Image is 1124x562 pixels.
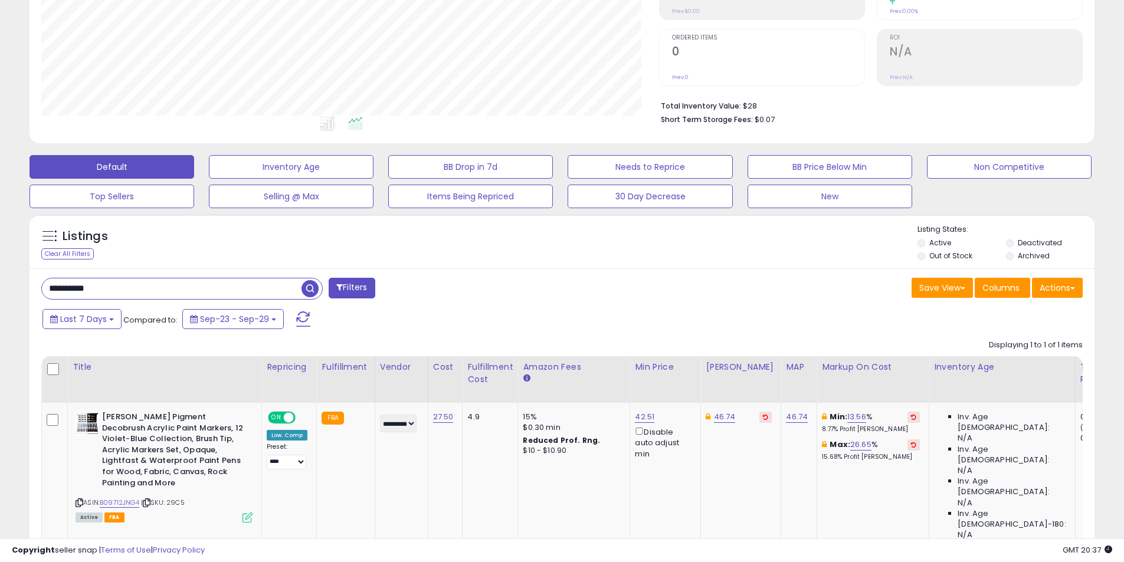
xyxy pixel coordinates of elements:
[635,425,692,459] div: Disable auto adjust min
[822,453,920,461] p: 15.68% Profit [PERSON_NAME]
[523,361,625,373] div: Amazon Fees
[672,35,864,41] span: Ordered Items
[635,411,654,423] a: 42.51
[958,508,1066,530] span: Inv. Age [DEMOGRAPHIC_DATA]-180:
[1063,544,1112,556] span: 2025-10-7 20:37 GMT
[467,412,509,422] div: 4.9
[958,476,1066,497] span: Inv. Age [DEMOGRAPHIC_DATA]:
[748,155,912,179] button: BB Price Below Min
[934,361,1070,373] div: Inventory Age
[269,413,284,423] span: ON
[568,185,732,208] button: 30 Day Decrease
[76,412,253,521] div: ASIN:
[1080,423,1097,432] small: (0%)
[1032,278,1083,298] button: Actions
[523,422,621,433] div: $0.30 min
[322,361,369,373] div: Fulfillment
[661,101,741,111] b: Total Inventory Value:
[63,228,108,245] h5: Listings
[30,155,194,179] button: Default
[786,361,812,373] div: MAP
[672,74,689,81] small: Prev: 0
[817,356,929,403] th: The percentage added to the cost of goods (COGS) that forms the calculator for Min & Max prices.
[822,439,920,461] div: %
[958,465,972,476] span: N/A
[42,309,122,329] button: Last 7 Days
[209,185,373,208] button: Selling @ Max
[1018,238,1062,248] label: Deactivated
[890,74,913,81] small: Prev: N/A
[101,544,151,556] a: Terms of Use
[12,544,55,556] strong: Copyright
[523,373,530,384] small: Amazon Fees.
[929,238,951,248] label: Active
[822,425,920,433] p: 8.77% Profit [PERSON_NAME]
[982,282,1020,294] span: Columns
[755,114,775,125] span: $0.07
[294,413,313,423] span: OFF
[830,411,847,422] b: Min:
[73,361,257,373] div: Title
[748,185,912,208] button: New
[786,411,808,423] a: 46.74
[847,411,866,423] a: 13.56
[76,512,103,522] span: All listings currently available for purchase on Amazon
[958,444,1066,465] span: Inv. Age [DEMOGRAPHIC_DATA]:
[958,433,972,443] span: N/A
[958,412,1066,433] span: Inv. Age [DEMOGRAPHIC_DATA]:
[714,411,736,423] a: 46.74
[380,361,423,373] div: Vendor
[153,544,205,556] a: Privacy Policy
[890,8,918,15] small: Prev: 0.00%
[1018,251,1050,261] label: Archived
[141,498,185,507] span: | SKU: 29C5
[822,412,920,433] div: %
[267,430,307,441] div: Low. Comp
[200,313,269,325] span: Sep-23 - Sep-29
[989,340,1083,351] div: Displaying 1 to 1 of 1 items
[123,314,178,326] span: Compared to:
[1080,361,1123,386] div: Total Rev.
[182,309,284,329] button: Sep-23 - Sep-29
[706,361,776,373] div: [PERSON_NAME]
[76,412,99,435] img: 51g7erjxGeL._SL40_.jpg
[388,155,553,179] button: BB Drop in 7d
[850,439,871,451] a: 26.65
[661,114,753,124] b: Short Term Storage Fees:
[912,278,973,298] button: Save View
[890,45,1082,61] h2: N/A
[100,498,139,508] a: B09712JNG4
[322,412,343,425] small: FBA
[672,45,864,61] h2: 0
[60,313,107,325] span: Last 7 Days
[267,361,312,373] div: Repricing
[209,155,373,179] button: Inventory Age
[523,446,621,456] div: $10 - $10.90
[433,361,458,373] div: Cost
[523,435,600,445] b: Reduced Prof. Rng.
[467,361,513,386] div: Fulfillment Cost
[917,224,1094,235] p: Listing States:
[388,185,553,208] button: Items Being Repriced
[927,155,1092,179] button: Non Competitive
[375,356,428,403] th: CSV column name: cust_attr_2_Vendor
[41,248,94,259] div: Clear All Filters
[958,498,972,508] span: N/A
[102,412,245,491] b: [PERSON_NAME] Pigment Decobrush Acrylic Paint Markers, 12 Violet-Blue Collection, Brush Tip, Acry...
[975,278,1030,298] button: Columns
[661,98,1074,112] li: $28
[635,361,696,373] div: Min Price
[890,35,1082,41] span: ROI
[822,361,924,373] div: Markup on Cost
[267,443,307,469] div: Preset:
[329,278,375,298] button: Filters
[12,545,205,556] div: seller snap | |
[929,251,972,261] label: Out of Stock
[672,8,700,15] small: Prev: $0.00
[830,439,850,450] b: Max:
[104,512,124,522] span: FBA
[523,412,621,422] div: 15%
[433,411,454,423] a: 27.50
[568,155,732,179] button: Needs to Reprice
[30,185,194,208] button: Top Sellers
